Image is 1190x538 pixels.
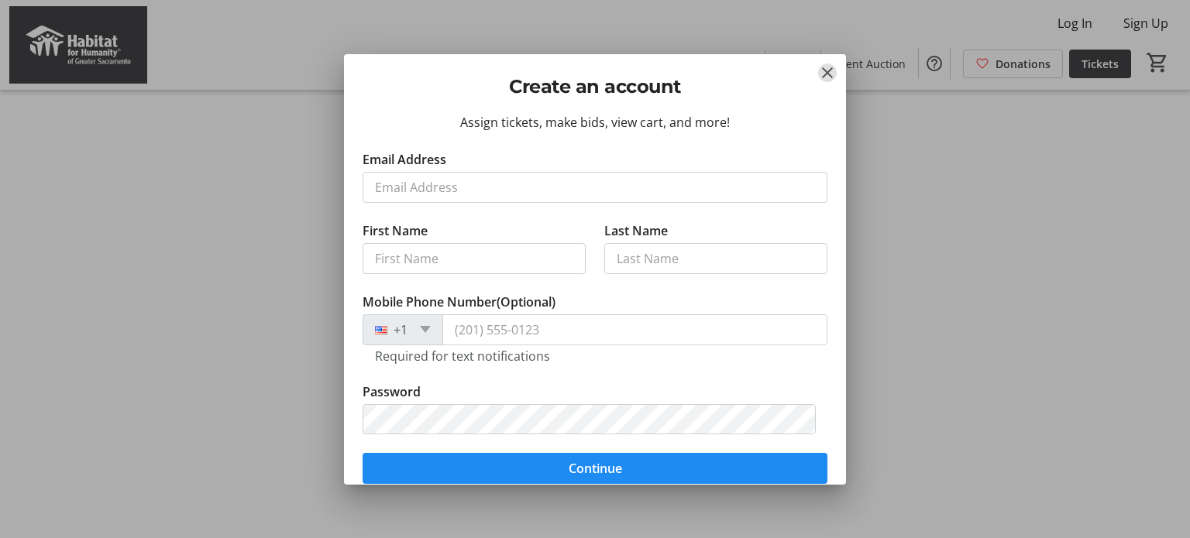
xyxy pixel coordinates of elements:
button: Close [818,63,837,82]
label: First Name [363,221,428,240]
label: Mobile Phone Number (Optional) [363,293,555,311]
h2: Create an account [363,73,827,101]
div: Assign tickets, make bids, view cart, and more! [363,113,827,132]
input: (201) 555-0123 [442,314,827,345]
input: Last Name [604,243,827,274]
label: Email Address [363,150,446,169]
span: Continue [569,459,622,478]
input: Email Address [363,172,827,203]
input: First Name [363,243,586,274]
tr-hint: Required for text notifications [375,348,550,364]
button: Continue [363,453,827,484]
label: Last Name [604,221,668,240]
label: Password [363,382,421,401]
